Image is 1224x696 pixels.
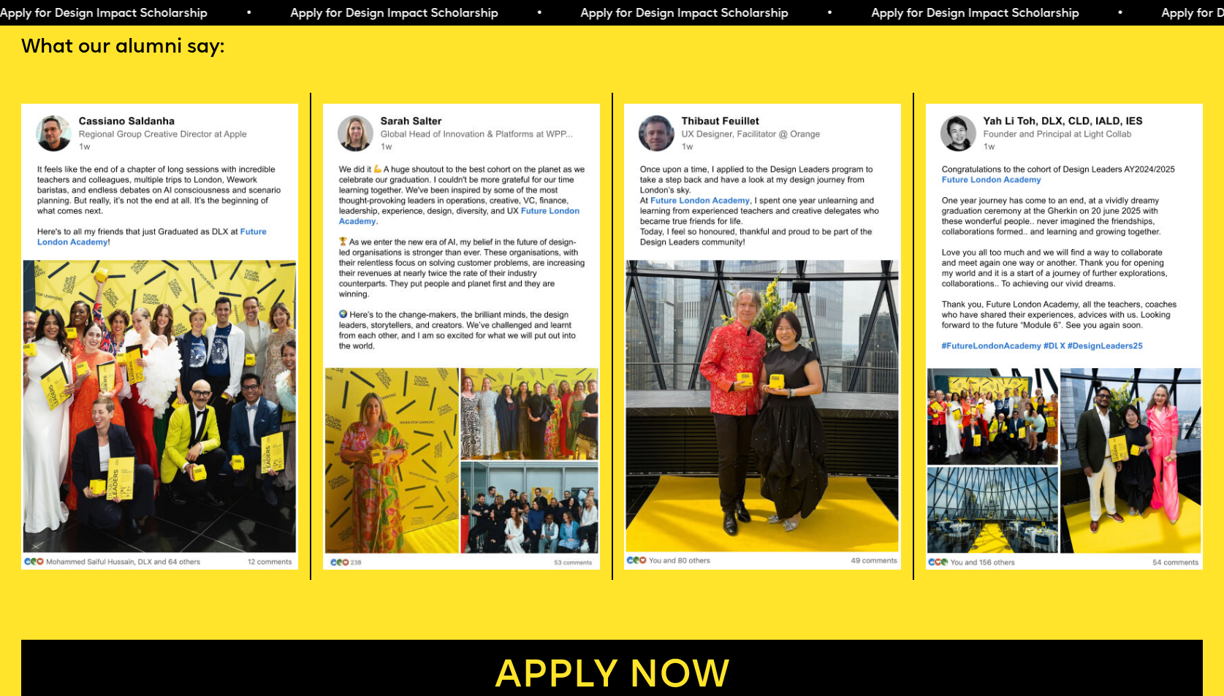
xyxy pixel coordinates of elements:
[810,8,816,20] span: •
[21,35,1203,62] p: What our alumni say:
[519,8,525,20] span: •
[229,8,235,20] span: •
[1100,8,1106,20] span: •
